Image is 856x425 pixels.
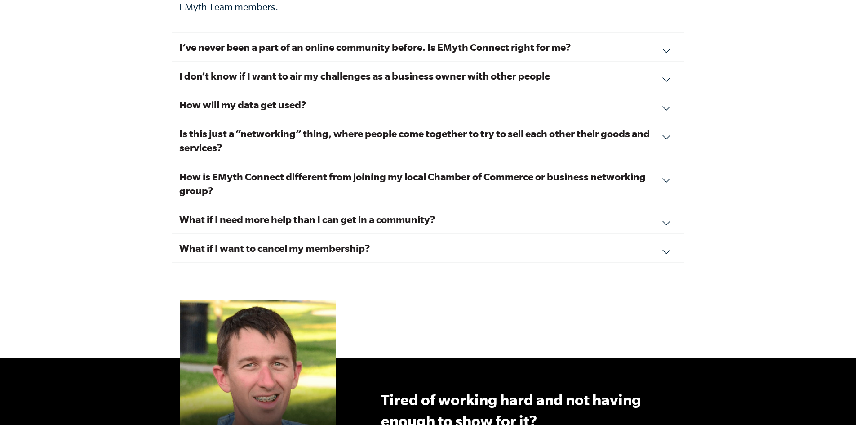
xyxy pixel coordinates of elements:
[179,170,677,197] h3: How is EMyth Connect different from joining my local Chamber of Commerce or business networking g...
[179,98,677,112] h3: How will my data get used?
[179,40,677,54] h3: I’ve never been a part of an online community before. Is EMyth Connect right for me?
[811,382,856,425] iframe: Chat Widget
[811,382,856,425] div: Chat-Widget
[179,126,677,154] h3: Is this just a “networking” thing, where people come together to try to sell each other their goo...
[179,241,677,255] h3: What if I want to cancel my membership?
[179,212,677,226] h3: What if I need more help than I can get in a community?
[179,69,677,83] h3: I don’t know if I want to air my challenges as a business owner with other people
